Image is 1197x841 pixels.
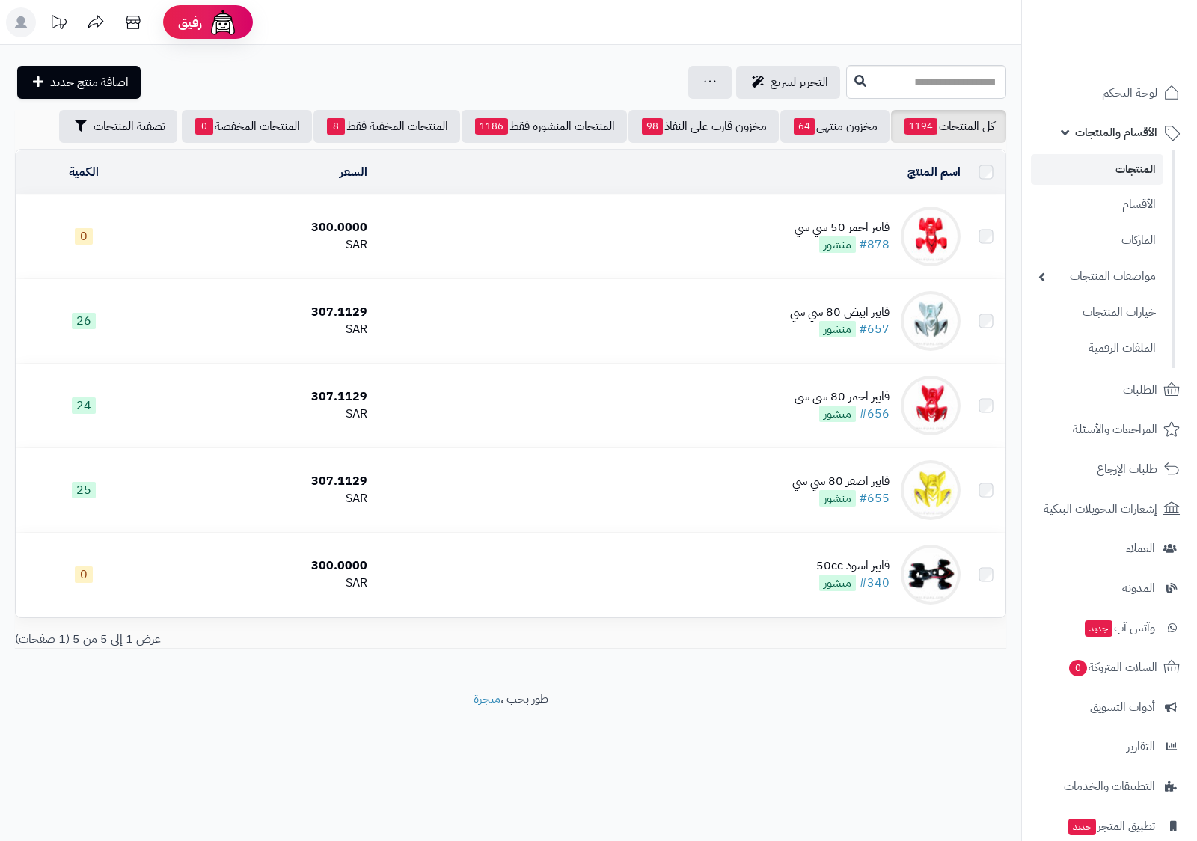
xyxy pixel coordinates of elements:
[208,7,238,37] img: ai-face.png
[795,388,890,406] div: فايبر احمر 80 سي سي
[1097,459,1157,480] span: طلبات الإرجاع
[1031,451,1188,487] a: طلبات الإرجاع
[859,236,890,254] a: #878
[1085,620,1112,637] span: جديد
[1031,530,1188,566] a: العملاء
[819,406,856,422] span: منشور
[904,118,937,135] span: 1194
[1126,538,1155,559] span: العملاء
[907,163,961,181] a: اسم المنتج
[158,219,367,236] div: 300.0000
[901,376,961,435] img: فايبر احمر 80 سي سي
[72,313,96,329] span: 26
[901,545,961,605] img: فايبر اسود 50cc
[901,291,961,351] img: فايبر ابيض 80 سي سي
[628,110,779,143] a: مخزون قارب على النفاذ98
[1122,578,1155,599] span: المدونة
[178,13,202,31] span: رفيق
[50,73,129,91] span: اضافة منتج جديد
[158,236,367,254] div: SAR
[859,574,890,592] a: #340
[1075,122,1157,143] span: الأقسام والمنتجات
[891,110,1006,143] a: كل المنتجات1194
[736,66,840,99] a: التحرير لسريع
[313,110,460,143] a: المنتجات المخفية فقط8
[340,163,367,181] a: السعر
[819,490,856,507] span: منشور
[158,406,367,423] div: SAR
[474,690,500,708] a: متجرة
[69,163,99,181] a: الكمية
[819,321,856,337] span: منشور
[1031,768,1188,804] a: التطبيقات والخدمات
[901,460,961,520] img: فايبر اصفر 80 سي سي
[859,320,890,338] a: #657
[1127,736,1155,757] span: التقارير
[158,490,367,507] div: SAR
[1031,154,1163,185] a: المنتجات
[1083,617,1155,638] span: وآتس آب
[1069,660,1087,676] span: 0
[4,631,511,648] div: عرض 1 إلى 5 من 5 (1 صفحات)
[17,66,141,99] a: اضافة منتج جديد
[1031,491,1188,527] a: إشعارات التحويلات البنكية
[1031,610,1188,646] a: وآتس آبجديد
[1031,689,1188,725] a: أدوات التسويق
[1031,296,1163,328] a: خيارات المنتجات
[901,207,961,266] img: فايبر احمر 50 سي سي
[1031,570,1188,606] a: المدونة
[1064,776,1155,797] span: التطبيقات والخدمات
[75,228,93,245] span: 0
[1031,729,1188,765] a: التقارير
[40,7,77,41] a: تحديثات المنصة
[158,321,367,338] div: SAR
[1102,82,1157,103] span: لوحة التحكم
[1073,419,1157,440] span: المراجعات والأسئلة
[795,219,890,236] div: فايبر احمر 50 سي سي
[1031,224,1163,257] a: الماركات
[158,388,367,406] div: 307.1129
[72,397,96,414] span: 24
[195,118,213,135] span: 0
[1031,189,1163,221] a: الأقسام
[792,473,890,490] div: فايبر اصفر 80 سي سي
[1031,649,1188,685] a: السلات المتروكة0
[75,566,93,583] span: 0
[859,405,890,423] a: #656
[794,118,815,135] span: 64
[182,110,312,143] a: المنتجات المخفضة0
[1031,372,1188,408] a: الطلبات
[1068,657,1157,678] span: السلات المتروكة
[1031,332,1163,364] a: الملفات الرقمية
[1068,819,1096,835] span: جديد
[780,110,890,143] a: مخزون منتهي64
[819,236,856,253] span: منشور
[859,489,890,507] a: #655
[1044,498,1157,519] span: إشعارات التحويلات البنكية
[475,118,508,135] span: 1186
[642,118,663,135] span: 98
[1031,75,1188,111] a: لوحة التحكم
[1031,260,1163,293] a: مواصفات المنتجات
[59,110,177,143] button: تصفية المنتجات
[158,304,367,321] div: 307.1129
[771,73,828,91] span: التحرير لسريع
[1031,412,1188,447] a: المراجعات والأسئلة
[72,482,96,498] span: 25
[158,575,367,592] div: SAR
[819,575,856,591] span: منشور
[94,117,165,135] span: تصفية المنتجات
[158,473,367,490] div: 307.1129
[158,557,367,575] div: 300.0000
[790,304,890,321] div: فايبر ابيض 80 سي سي
[1123,379,1157,400] span: الطلبات
[327,118,345,135] span: 8
[816,557,890,575] div: فايبر اسود 50cc
[1090,697,1155,718] span: أدوات التسويق
[462,110,627,143] a: المنتجات المنشورة فقط1186
[1067,816,1155,837] span: تطبيق المتجر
